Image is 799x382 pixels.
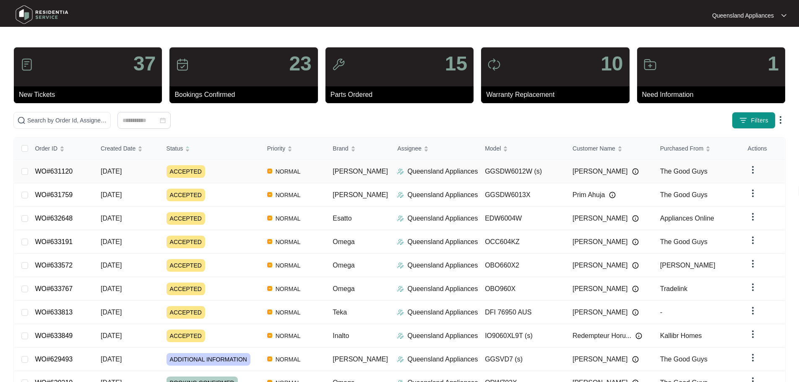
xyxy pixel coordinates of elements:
[167,189,205,201] span: ACCEPTED
[601,54,623,74] p: 10
[407,213,478,223] p: Queensland Appliances
[331,90,474,100] p: Parts Ordered
[167,330,205,342] span: ACCEPTED
[732,112,776,129] button: filter iconFilters
[333,309,347,316] span: Teka
[333,215,351,222] span: Esatto
[27,116,107,125] input: Search by Order Id, Assignee Name, Customer Name, Brand and Model
[407,284,478,294] p: Queensland Appliances
[397,144,422,153] span: Assignee
[748,212,758,222] img: dropdown arrow
[397,215,404,222] img: Assigner Icon
[272,213,304,223] span: NORMAL
[486,90,629,100] p: Warranty Replacement
[272,354,304,364] span: NORMAL
[35,144,57,153] span: Order ID
[407,331,478,341] p: Queensland Appliances
[478,348,566,371] td: GGSVD7 (s)
[267,333,272,338] img: Vercel Logo
[397,333,404,339] img: Assigner Icon
[748,188,758,198] img: dropdown arrow
[267,144,286,153] span: Priority
[28,138,94,160] th: Order ID
[643,58,657,71] img: icon
[35,215,73,222] a: WO#632648
[101,356,122,363] span: [DATE]
[267,262,272,268] img: Vercel Logo
[478,207,566,230] td: EDW6004W
[101,168,122,175] span: [DATE]
[632,215,639,222] img: Info icon
[660,238,708,245] span: The Good Guys
[101,285,122,292] span: [DATE]
[741,138,785,160] th: Actions
[35,191,73,198] a: WO#631759
[573,166,628,177] span: [PERSON_NAME]
[267,239,272,244] img: Vercel Logo
[272,237,304,247] span: NORMAL
[632,239,639,245] img: Info icon
[267,192,272,197] img: Vercel Logo
[642,90,785,100] p: Need Information
[632,262,639,269] img: Info icon
[167,283,205,295] span: ACCEPTED
[712,11,774,20] p: Queensland Appliances
[748,235,758,245] img: dropdown arrow
[333,238,354,245] span: Omega
[167,236,205,248] span: ACCEPTED
[748,165,758,175] img: dropdown arrow
[768,54,779,74] p: 1
[407,260,478,270] p: Queensland Appliances
[632,286,639,292] img: Info icon
[332,58,345,71] img: icon
[174,90,318,100] p: Bookings Confirmed
[566,138,653,160] th: Customer Name
[485,144,501,153] span: Model
[573,354,628,364] span: [PERSON_NAME]
[35,309,73,316] a: WO#633813
[17,116,26,125] img: search-icon
[748,353,758,363] img: dropdown arrow
[267,216,272,221] img: Vercel Logo
[609,192,616,198] img: Info icon
[35,168,73,175] a: WO#631120
[660,215,714,222] span: Appliances Online
[478,230,566,254] td: OCC604KZ
[101,309,122,316] span: [DATE]
[478,324,566,348] td: IO9060XL9T (s)
[751,116,768,125] span: Filters
[407,190,478,200] p: Queensland Appliances
[478,183,566,207] td: GGSDW6013X
[35,356,73,363] a: WO#629493
[781,13,786,18] img: dropdown arrow
[573,144,615,153] span: Customer Name
[573,307,628,317] span: [PERSON_NAME]
[272,166,304,177] span: NORMAL
[94,138,160,160] th: Created Date
[660,191,708,198] span: The Good Guys
[660,285,687,292] span: Tradelink
[272,307,304,317] span: NORMAL
[390,138,478,160] th: Assignee
[632,309,639,316] img: Info icon
[748,282,758,292] img: dropdown arrow
[35,332,73,339] a: WO#633849
[573,260,628,270] span: [PERSON_NAME]
[101,238,122,245] span: [DATE]
[445,54,467,74] p: 15
[573,190,605,200] span: Prim Ahuja
[573,331,632,341] span: Redempteur Horu...
[748,329,758,339] img: dropdown arrow
[660,144,703,153] span: Purchased From
[267,309,272,314] img: Vercel Logo
[748,306,758,316] img: dropdown arrow
[272,260,304,270] span: NORMAL
[660,356,708,363] span: The Good Guys
[397,356,404,363] img: Assigner Icon
[632,168,639,175] img: Info icon
[272,190,304,200] span: NORMAL
[326,138,390,160] th: Brand
[660,332,702,339] span: Kallibr Homes
[272,331,304,341] span: NORMAL
[478,254,566,277] td: OBO660X2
